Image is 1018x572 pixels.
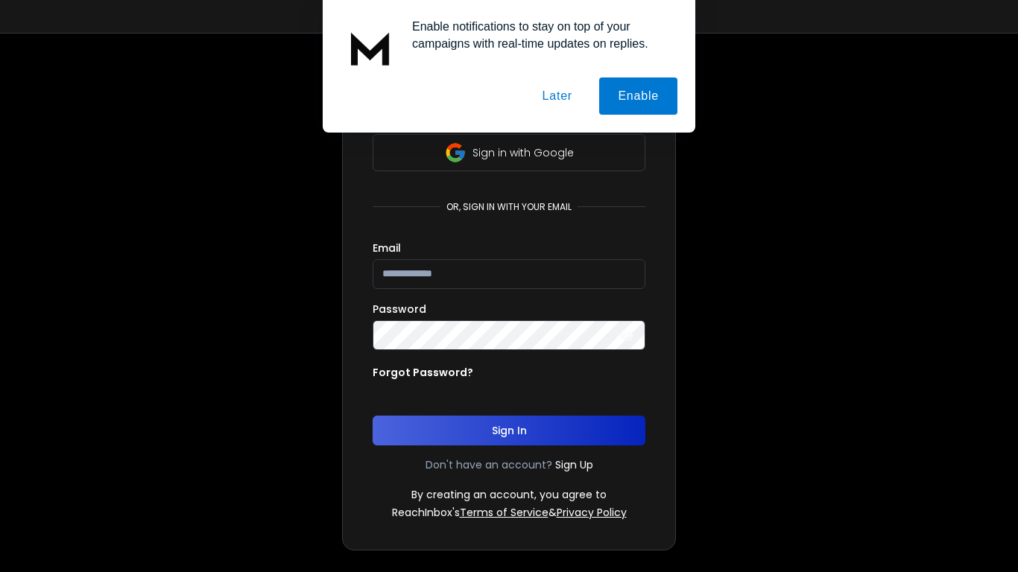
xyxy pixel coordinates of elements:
p: Sign in with Google [472,145,574,160]
div: Enable notifications to stay on top of your campaigns with real-time updates on replies. [400,18,677,52]
p: By creating an account, you agree to [411,487,607,502]
p: ReachInbox's & [392,505,627,520]
button: Sign In [373,416,645,445]
p: or, sign in with your email [440,201,578,213]
a: Sign Up [555,457,593,472]
img: notification icon [341,18,400,77]
button: Enable [599,77,677,115]
a: Terms of Service [460,505,548,520]
label: Email [373,243,401,253]
a: Privacy Policy [557,505,627,520]
label: Password [373,304,426,314]
button: Sign in with Google [373,134,645,171]
button: Later [523,77,590,115]
p: Don't have an account? [426,457,552,472]
p: Forgot Password? [373,365,473,380]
